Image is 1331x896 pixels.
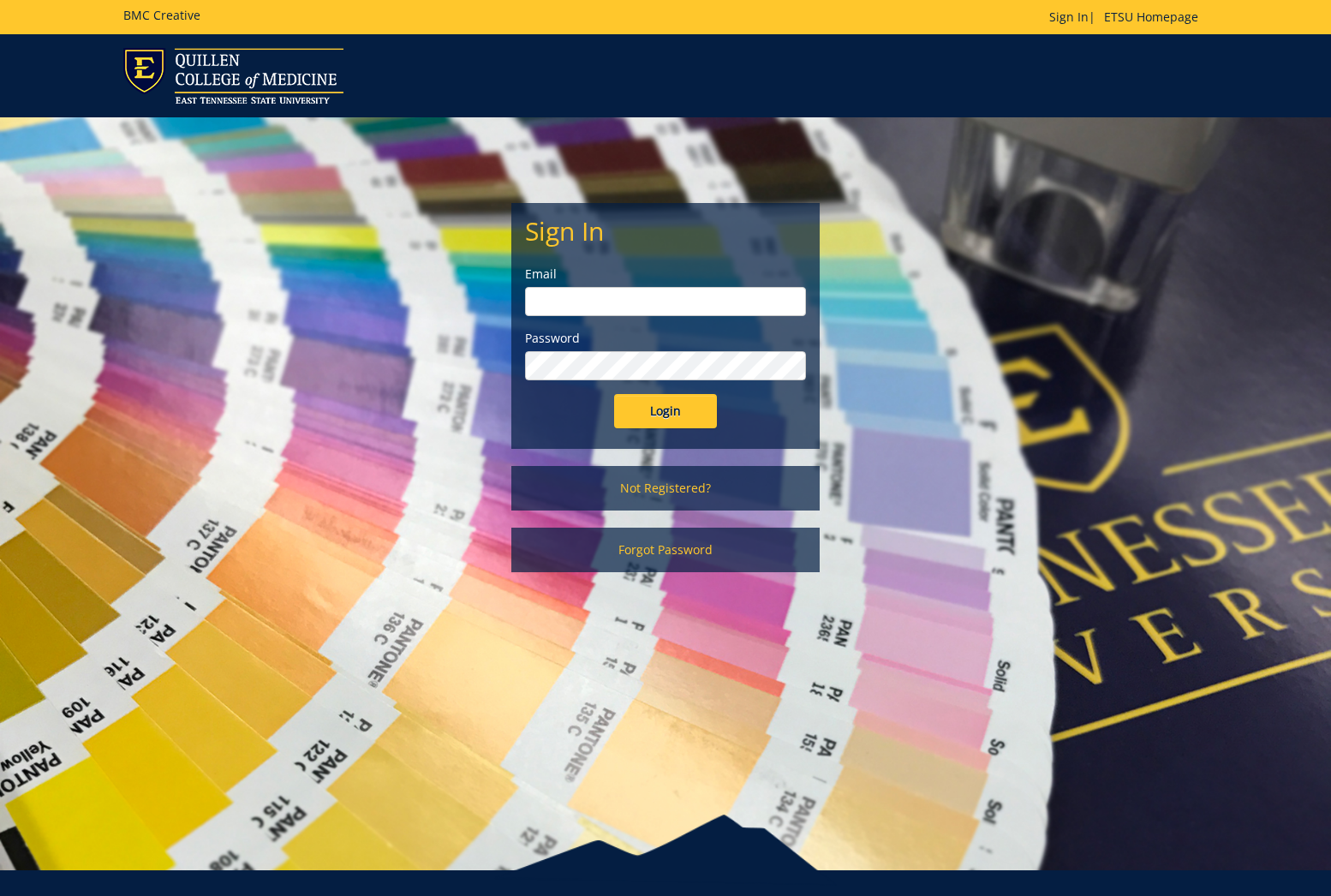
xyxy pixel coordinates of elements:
input: Login [614,394,717,428]
label: Password [525,330,806,347]
a: ETSU Homepage [1095,9,1207,25]
a: Forgot Password [511,528,820,572]
a: Not Registered? [511,466,820,511]
img: ETSU logo [123,48,343,104]
h5: BMC Creative [123,9,200,21]
a: Sign In [1049,9,1089,25]
label: Email [525,266,806,283]
p: | [1049,9,1207,26]
h2: Sign In [525,217,806,245]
